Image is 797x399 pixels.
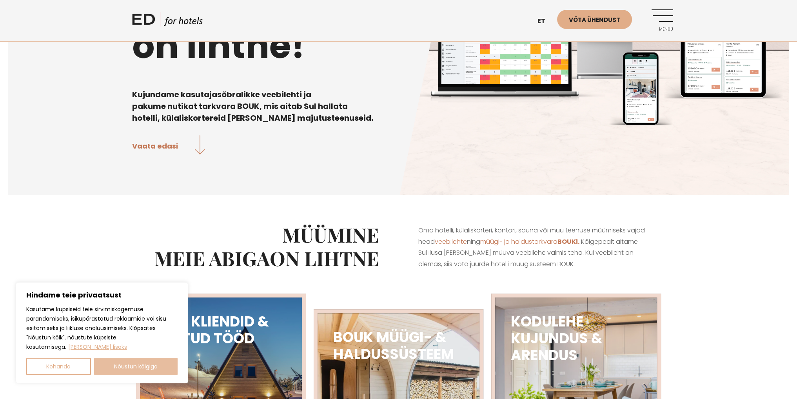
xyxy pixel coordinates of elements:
h3: Kodulehe kujundus & arendus [511,313,641,364]
b: MÜÜMINE MEIE ABIGA [154,221,379,271]
strong: BOUKi. [557,237,579,246]
p: Oma hotelli, külaliskorteri, kontori, sauna või muu teenuse müümiseks vajad head ning Kõigepealt ... [418,225,646,270]
a: Menüü [652,9,673,31]
h3: Meie kliendid & tehtud tööd [156,313,286,347]
h3: BOUK müügi- & haldussüsteem [333,329,464,363]
a: Võta ühendust [557,10,632,29]
b: Kujundame kasutajasõbralikke veebilehti ja pakume nutikat tarkvara BOUK, mis aitab Sul hallata ho... [132,89,373,123]
button: Kohanda [26,358,91,375]
a: müügi- ja haldustarkvaraBOUKi. [480,237,581,246]
b: ON LIHTNE [270,245,379,271]
a: Loe lisaks [68,343,127,351]
p: Kasutame küpsiseid teie sirvimiskogemuse parandamiseks, isikupärastatud reklaamide või sisu esita... [26,305,178,352]
a: veebilehte [435,237,467,246]
p: Hindame teie privaatsust [26,290,178,300]
span: Menüü [652,27,673,32]
a: et [534,12,557,31]
a: ED HOTELS [132,12,203,31]
button: Nõustun kõigiga [94,358,178,375]
a: Vaata edasi [132,135,205,156]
